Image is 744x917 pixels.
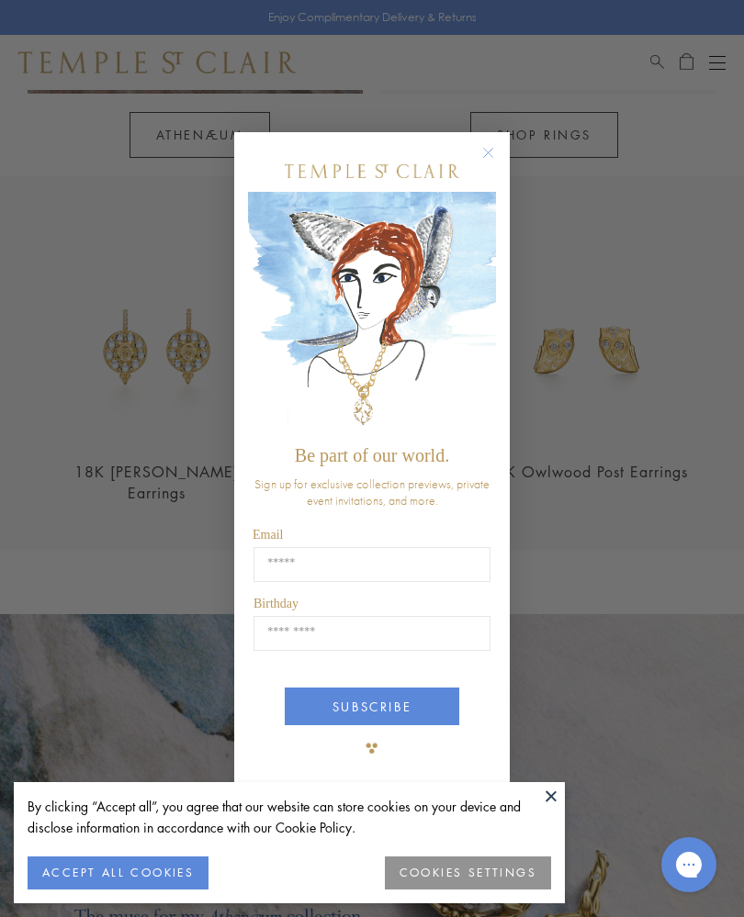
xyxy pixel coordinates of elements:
[285,164,459,178] img: Temple St. Clair
[295,445,449,465] span: Be part of our world.
[253,528,283,542] span: Email
[486,151,509,173] button: Close dialog
[248,192,496,437] img: c4a9eb12-d91a-4d4a-8ee0-386386f4f338.jpeg
[254,547,490,582] input: Email
[285,688,459,725] button: SUBSCRIBE
[28,856,209,889] button: ACCEPT ALL COOKIES
[652,831,726,899] iframe: Gorgias live chat messenger
[385,856,551,889] button: COOKIES SETTINGS
[28,796,551,838] div: By clicking “Accept all”, you agree that our website can store cookies on your device and disclos...
[354,730,390,766] img: TSC
[254,475,490,509] span: Sign up for exclusive collection previews, private event invitations, and more.
[254,597,299,610] span: Birthday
